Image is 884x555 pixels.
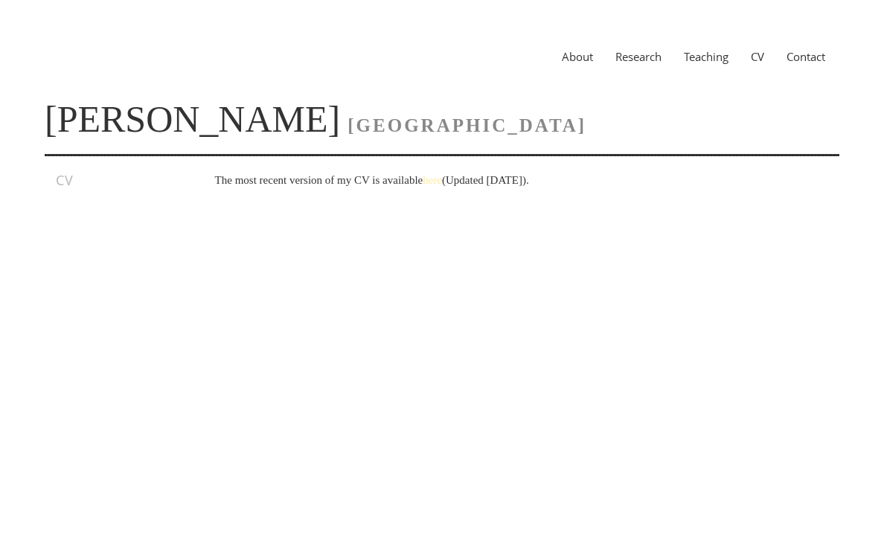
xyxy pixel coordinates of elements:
a: CV [740,49,775,64]
a: here [423,174,442,186]
h3: CV [56,171,175,189]
a: About [551,49,604,64]
a: Teaching [673,49,740,64]
a: Research [604,49,673,64]
a: Contact [775,49,836,64]
a: [PERSON_NAME] [45,98,340,140]
p: The most recent version of my CV is available (Updated [DATE]). [215,171,811,189]
span: [GEOGRAPHIC_DATA] [347,115,586,135]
